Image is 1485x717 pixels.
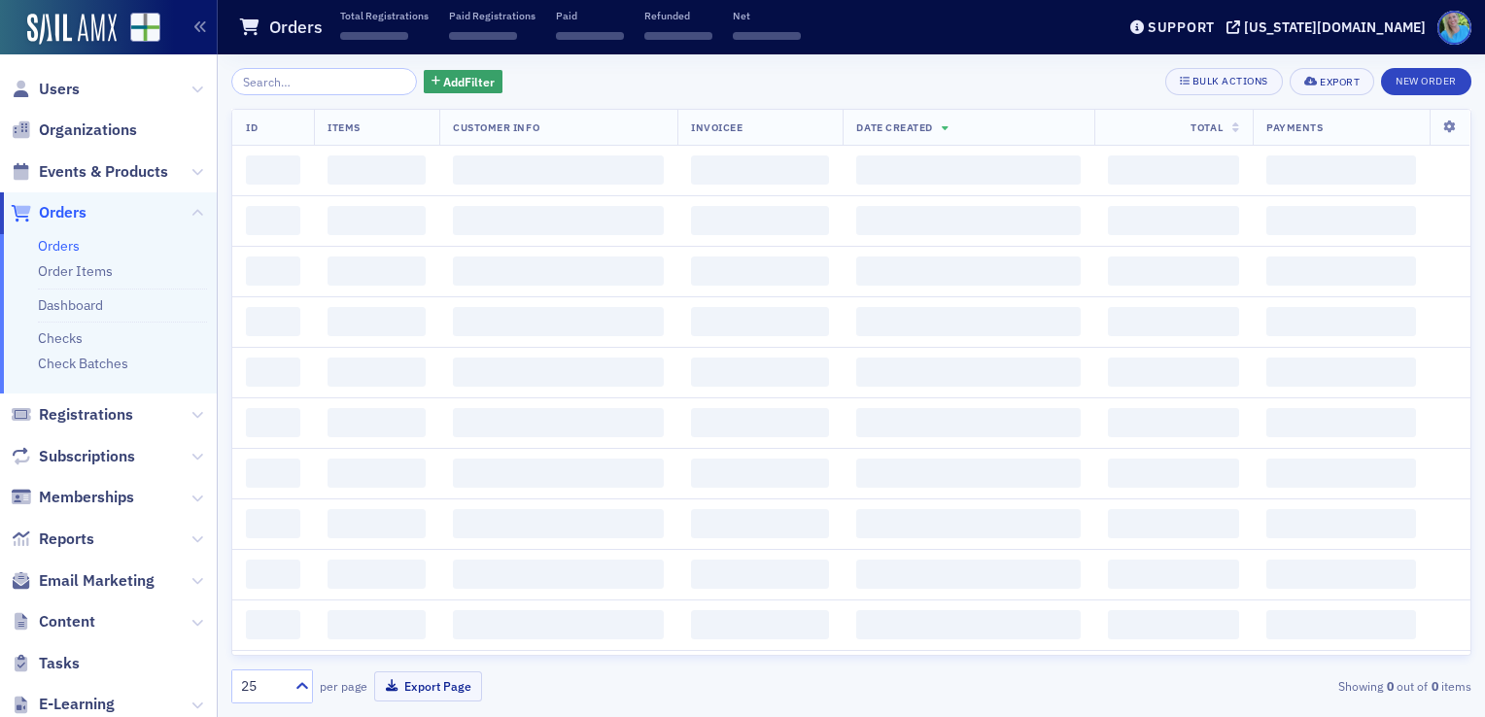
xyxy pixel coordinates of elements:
[320,677,367,695] label: per page
[691,155,829,185] span: ‌
[1108,560,1239,589] span: ‌
[1108,408,1239,437] span: ‌
[1244,18,1426,36] div: [US_STATE][DOMAIN_NAME]
[453,358,664,387] span: ‌
[328,307,426,336] span: ‌
[231,68,417,95] input: Search…
[11,404,133,426] a: Registrations
[644,9,712,22] p: Refunded
[449,32,517,40] span: ‌
[1266,408,1416,437] span: ‌
[856,120,932,134] span: Date Created
[556,9,624,22] p: Paid
[1108,256,1239,286] span: ‌
[374,671,482,701] button: Export Page
[1266,560,1416,589] span: ‌
[453,459,664,488] span: ‌
[691,256,829,286] span: ‌
[1266,155,1416,185] span: ‌
[856,307,1081,336] span: ‌
[1266,358,1416,387] span: ‌
[38,355,128,372] a: Check Batches
[1266,509,1416,538] span: ‌
[39,529,94,550] span: Reports
[856,358,1081,387] span: ‌
[856,155,1081,185] span: ‌
[39,404,133,426] span: Registrations
[11,570,155,592] a: Email Marketing
[1108,358,1239,387] span: ‌
[11,202,86,223] a: Orders
[117,13,160,46] a: View Homepage
[1108,307,1239,336] span: ‌
[453,509,664,538] span: ‌
[1108,206,1239,235] span: ‌
[328,120,361,134] span: Items
[1266,256,1416,286] span: ‌
[39,570,155,592] span: Email Marketing
[453,120,539,134] span: Customer Info
[11,611,95,632] a: Content
[246,408,300,437] span: ‌
[1437,11,1471,45] span: Profile
[856,459,1081,488] span: ‌
[328,256,426,286] span: ‌
[1108,509,1239,538] span: ‌
[328,610,426,639] span: ‌
[38,262,113,280] a: Order Items
[246,155,300,185] span: ‌
[691,307,829,336] span: ‌
[11,487,134,508] a: Memberships
[733,9,801,22] p: Net
[38,329,83,347] a: Checks
[1383,677,1397,695] strong: 0
[328,509,426,538] span: ‌
[27,14,117,45] a: SailAMX
[246,509,300,538] span: ‌
[691,459,829,488] span: ‌
[11,694,115,715] a: E-Learning
[340,32,408,40] span: ‌
[1266,459,1416,488] span: ‌
[1148,18,1215,36] div: Support
[1428,677,1441,695] strong: 0
[246,256,300,286] span: ‌
[328,155,426,185] span: ‌
[1108,459,1239,488] span: ‌
[1266,206,1416,235] span: ‌
[1108,610,1239,639] span: ‌
[39,202,86,223] span: Orders
[39,653,80,674] span: Tasks
[130,13,160,43] img: SailAMX
[39,79,80,100] span: Users
[38,296,103,314] a: Dashboard
[691,610,829,639] span: ‌
[1072,677,1471,695] div: Showing out of items
[246,459,300,488] span: ‌
[1381,71,1471,88] a: New Order
[39,161,168,183] span: Events & Products
[691,408,829,437] span: ‌
[691,120,742,134] span: Invoicee
[340,9,429,22] p: Total Registrations
[1290,68,1374,95] button: Export
[1266,307,1416,336] span: ‌
[241,676,284,697] div: 25
[11,161,168,183] a: Events & Products
[856,509,1081,538] span: ‌
[11,79,80,100] a: Users
[246,120,258,134] span: ID
[269,16,323,39] h1: Orders
[556,32,624,40] span: ‌
[246,560,300,589] span: ‌
[691,206,829,235] span: ‌
[856,256,1081,286] span: ‌
[453,307,664,336] span: ‌
[856,610,1081,639] span: ‌
[39,487,134,508] span: Memberships
[453,155,664,185] span: ‌
[856,560,1081,589] span: ‌
[1108,155,1239,185] span: ‌
[644,32,712,40] span: ‌
[1266,610,1416,639] span: ‌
